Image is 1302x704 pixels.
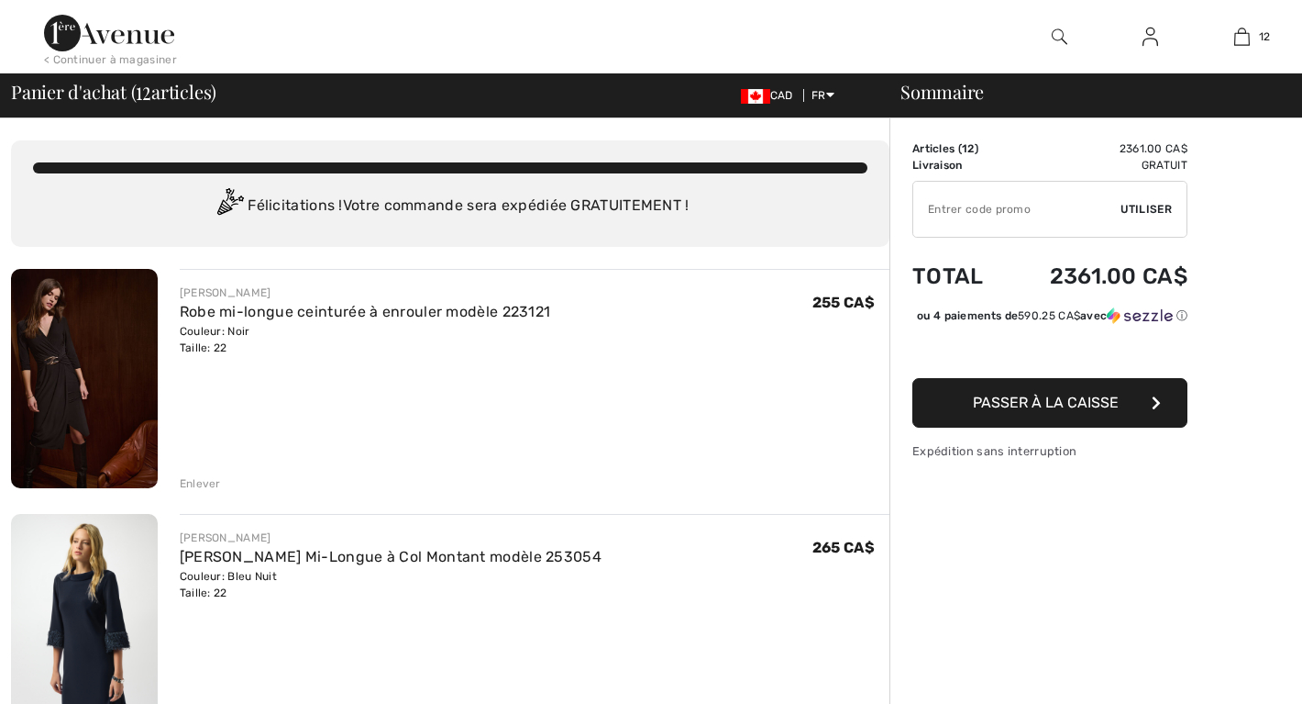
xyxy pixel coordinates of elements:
a: 12 [1197,26,1286,48]
div: Enlever [180,475,221,492]
div: ou 4 paiements de590.25 CA$avecSezzle Cliquez pour en savoir plus sur Sezzle [912,307,1187,330]
img: Mon panier [1234,26,1250,48]
div: Sommaire [878,83,1291,101]
td: 2361.00 CA$ [1006,245,1187,307]
img: Robe mi-longue ceinturée à enrouler modèle 223121 [11,269,158,488]
img: Sezzle [1107,307,1173,324]
a: Se connecter [1128,26,1173,49]
div: Expédition sans interruption [912,442,1187,460]
td: Articles ( ) [912,140,1006,157]
iframe: Ouvre un widget dans lequel vous pouvez trouver plus d’informations [1185,649,1284,695]
a: [PERSON_NAME] Mi-Longue à Col Montant modèle 253054 [180,548,601,565]
img: Congratulation2.svg [211,188,248,225]
span: 12 [1259,28,1271,45]
span: 12 [962,142,975,155]
div: Couleur: Bleu Nuit Taille: 22 [180,568,601,601]
img: Mes infos [1142,26,1158,48]
div: Couleur: Noir Taille: 22 [180,323,551,356]
td: 2361.00 CA$ [1006,140,1187,157]
span: FR [811,89,834,102]
span: 265 CA$ [812,539,875,556]
img: 1ère Avenue [44,15,174,51]
span: 12 [136,78,151,102]
td: Livraison [912,157,1006,173]
span: 590.25 CA$ [1018,309,1080,322]
td: Total [912,245,1006,307]
div: [PERSON_NAME] [180,530,601,546]
span: Panier d'achat ( articles) [11,83,216,101]
img: recherche [1052,26,1067,48]
span: 255 CA$ [812,294,875,311]
input: Code promo [913,182,1120,237]
span: CAD [741,89,800,102]
div: < Continuer à magasiner [44,51,177,68]
div: [PERSON_NAME] [180,285,551,301]
span: Passer à la caisse [973,394,1119,411]
a: Robe mi-longue ceinturée à enrouler modèle 223121 [180,303,551,320]
td: Gratuit [1006,157,1187,173]
div: Félicitations ! Votre commande sera expédiée GRATUITEMENT ! [33,188,867,225]
button: Passer à la caisse [912,378,1187,428]
img: Canadian Dollar [741,89,770,104]
span: Utiliser [1120,201,1172,218]
iframe: PayPal-paypal [912,330,1187,372]
div: ou 4 paiements de avec [917,307,1187,324]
